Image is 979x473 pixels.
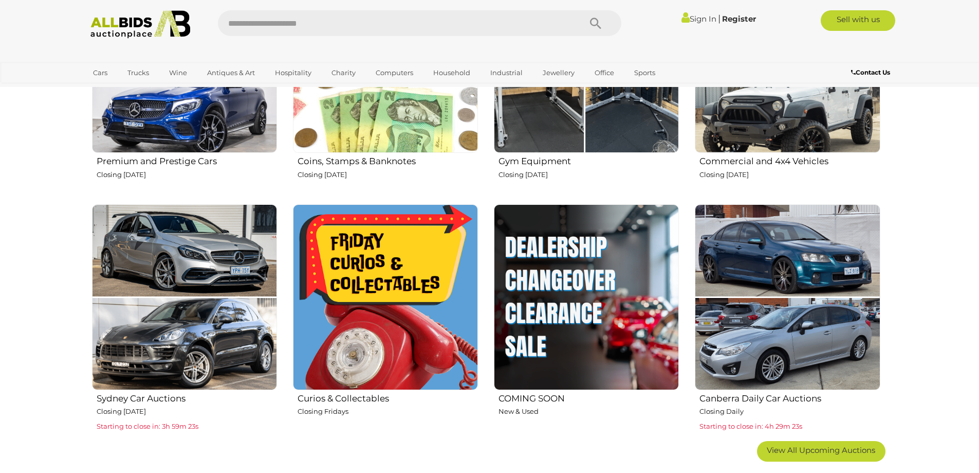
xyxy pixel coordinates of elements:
a: Wine [162,64,194,81]
a: Sydney Car Auctions Closing [DATE] Starting to close in: 3h 59m 23s [91,204,277,433]
a: Computers [369,64,420,81]
h2: Gym Equipment [498,154,679,166]
p: New & Used [498,406,679,417]
a: Trucks [121,64,156,81]
h2: Coins, Stamps & Banknotes [298,154,478,166]
a: Cars [86,64,114,81]
a: Sell with us [821,10,895,31]
p: Closing [DATE] [298,169,478,181]
a: Sports [627,64,662,81]
p: Closing Fridays [298,406,478,417]
a: Antiques & Art [200,64,262,81]
a: Charity [325,64,362,81]
img: Canberra Daily Car Auctions [695,204,880,390]
a: Household [427,64,477,81]
img: COMING SOON [494,204,679,390]
span: Starting to close in: 4h 29m 23s [699,422,802,430]
p: Closing [DATE] [699,169,880,181]
a: Sign In [681,14,716,24]
h2: COMING SOON [498,391,679,404]
button: Search [570,10,621,36]
a: Hospitality [268,64,318,81]
a: Industrial [484,64,529,81]
b: Contact Us [851,68,890,76]
img: Allbids.com.au [85,10,196,39]
span: | [718,13,721,24]
h2: Sydney Car Auctions [97,391,277,404]
p: Closing Daily [699,406,880,417]
span: View All Upcoming Auctions [767,445,875,455]
a: Contact Us [851,67,893,78]
p: Closing [DATE] [97,406,277,417]
h2: Canberra Daily Car Auctions [699,391,880,404]
a: [GEOGRAPHIC_DATA] [86,81,173,98]
h2: Curios & Collectables [298,391,478,404]
img: Sydney Car Auctions [92,204,277,390]
p: Closing [DATE] [498,169,679,181]
span: Starting to close in: 3h 59m 23s [97,422,198,430]
a: Canberra Daily Car Auctions Closing Daily Starting to close in: 4h 29m 23s [694,204,880,433]
a: View All Upcoming Auctions [757,441,885,462]
h2: Premium and Prestige Cars [97,154,277,166]
a: Office [588,64,621,81]
p: Closing [DATE] [97,169,277,181]
a: Jewellery [536,64,581,81]
a: Curios & Collectables Closing Fridays [292,204,478,433]
a: Register [722,14,756,24]
img: Curios & Collectables [293,204,478,390]
h2: Commercial and 4x4 Vehicles [699,154,880,166]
